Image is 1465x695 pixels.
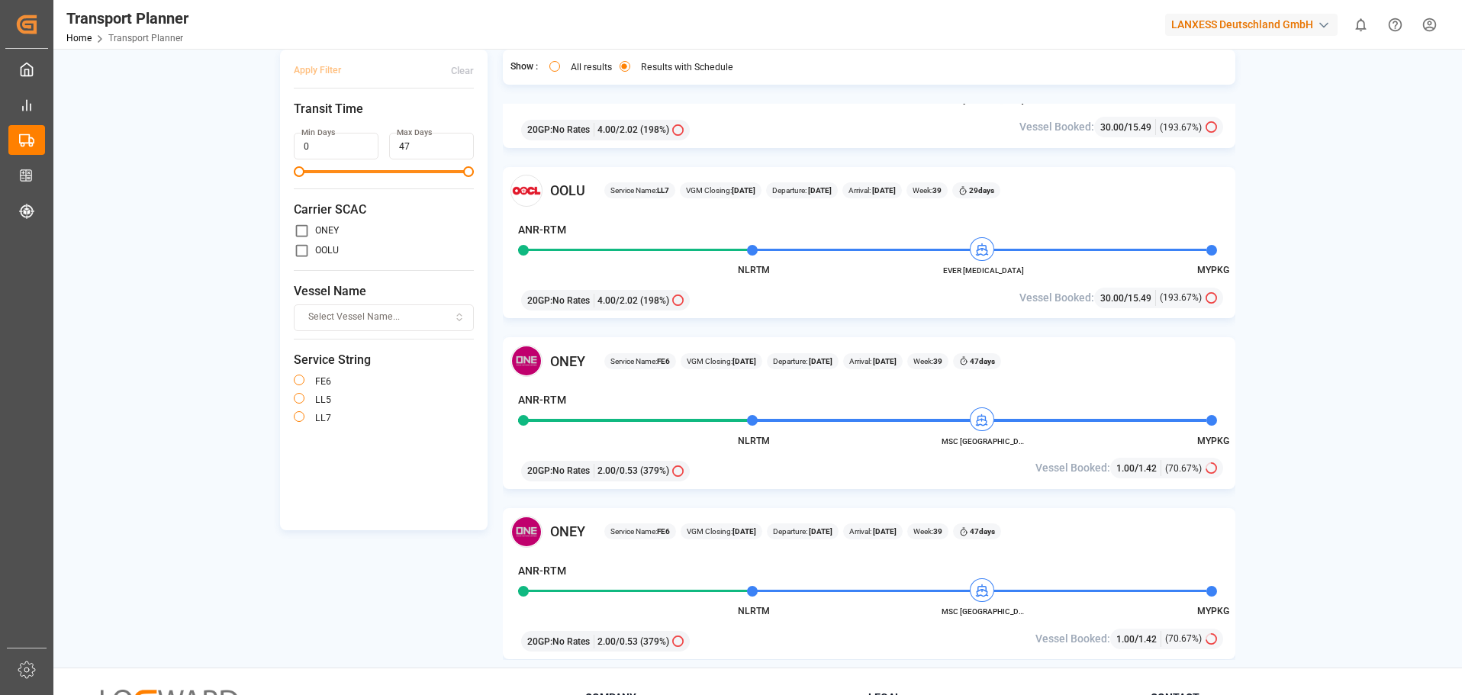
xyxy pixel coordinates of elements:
span: Service Name: [610,526,670,537]
div: / [1100,119,1156,135]
label: All results [571,63,612,72]
span: Departure: [772,185,832,196]
span: VGM Closing: [687,356,756,367]
span: No Rates [552,294,590,307]
span: MSC [GEOGRAPHIC_DATA] [942,436,1025,447]
span: Week: [913,526,942,537]
span: Vessel Booked: [1019,290,1094,306]
span: Vessel Booked: [1019,119,1094,135]
div: / [1100,290,1156,306]
span: (379%) [640,635,669,648]
b: 39 [933,527,942,536]
span: 2.00 / 0.53 [597,464,638,478]
h4: ANR-RTM [518,222,566,238]
label: OOLU [315,246,339,255]
span: 4.00 / 2.02 [597,123,638,137]
button: Help Center [1378,8,1412,42]
img: Carrier [510,175,543,207]
span: Maximum [463,166,474,177]
span: Select Vessel Name... [308,310,400,324]
span: 4.00 / 2.02 [597,294,638,307]
span: MYPKG [1197,606,1229,616]
b: 47 days [970,527,995,536]
span: 1.00 [1116,634,1135,645]
b: 39 [933,357,942,365]
label: Min Days [301,127,335,138]
button: Clear [451,57,474,84]
span: No Rates [552,464,590,478]
span: 20GP : [527,635,552,648]
b: 47 days [970,357,995,365]
span: NLRTM [738,265,770,275]
span: ONEY [550,521,585,542]
div: LANXESS Deutschland GmbH [1165,14,1338,36]
div: Clear [451,64,474,78]
span: NLRTM [738,436,770,446]
span: Minimum [294,166,304,177]
span: Transit Time [294,100,474,118]
h4: ANR-RTM [518,392,566,408]
label: Max Days [397,127,432,138]
label: Results with Schedule [641,63,733,72]
h4: ANR-RTM [518,563,566,579]
span: MYPKG [1197,265,1229,275]
span: Vessel Booked: [1035,631,1110,647]
b: [DATE] [871,357,897,365]
b: FE6 [657,357,670,365]
b: [DATE] [732,527,756,536]
b: [DATE] [807,186,832,195]
img: Carrier [510,516,543,548]
b: [DATE] [871,186,896,195]
b: [DATE] [807,357,832,365]
span: Vessel Booked: [1035,460,1110,476]
span: MSC [GEOGRAPHIC_DATA] [942,606,1025,617]
span: No Rates [552,635,590,648]
span: Service String [294,351,474,369]
span: Arrival: [849,526,897,537]
span: 20GP : [527,464,552,478]
span: Carrier SCAC [294,201,474,219]
span: 1.00 [1116,463,1135,474]
span: Show : [510,60,538,74]
div: Transport Planner [66,7,188,30]
img: Carrier [510,345,543,377]
span: (193.67%) [1160,291,1202,304]
b: LL7 [657,186,669,195]
span: 20GP : [527,294,552,307]
label: LL7 [315,413,331,423]
span: 20GP : [527,123,552,137]
b: [DATE] [807,527,832,536]
b: FE6 [657,527,670,536]
span: No Rates [552,123,590,137]
span: MYPKG [1197,436,1229,446]
span: (198%) [640,294,669,307]
a: Home [66,33,92,43]
span: 1.42 [1138,463,1157,474]
span: Service Name: [610,356,670,367]
label: LL5 [315,395,331,404]
span: ONEY [550,351,585,372]
b: 29 days [969,186,994,195]
span: (379%) [640,464,669,478]
span: 15.49 [1128,122,1151,133]
span: 2.00 / 0.53 [597,635,638,648]
span: Departure: [773,526,832,537]
span: OOLU [550,180,585,201]
span: NLRTM [738,606,770,616]
span: Arrival: [848,185,896,196]
button: LANXESS Deutschland GmbH [1165,10,1344,39]
span: Departure: [773,356,832,367]
div: / [1116,460,1161,476]
span: 1.42 [1138,634,1157,645]
span: 15.49 [1128,293,1151,304]
span: 30.00 [1100,122,1124,133]
b: 39 [932,186,942,195]
span: (198%) [640,123,669,137]
b: [DATE] [732,357,756,365]
span: Arrival: [849,356,897,367]
span: Week: [913,185,942,196]
span: Vessel Name [294,282,474,301]
span: Service Name: [610,185,669,196]
span: VGM Closing: [686,185,755,196]
span: Week: [913,356,942,367]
